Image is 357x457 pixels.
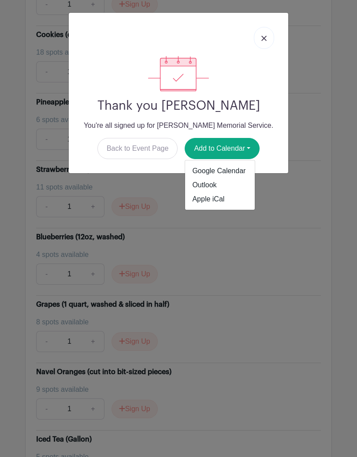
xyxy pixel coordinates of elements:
[261,36,267,41] img: close_button-5f87c8562297e5c2d7936805f587ecaba9071eb48480494691a3f1689db116b3.svg
[185,192,255,206] a: Apple iCal
[148,56,209,91] img: signup_complete-c468d5dda3e2740ee63a24cb0ba0d3ce5d8a4ecd24259e683200fb1569d990c8.svg
[97,138,178,159] a: Back to Event Page
[76,98,281,113] h2: Thank you [PERSON_NAME]
[185,178,255,192] a: Outlook
[185,138,260,159] button: Add to Calendar
[76,120,281,131] p: You're all signed up for [PERSON_NAME] Memorial Service.
[185,164,255,178] a: Google Calendar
